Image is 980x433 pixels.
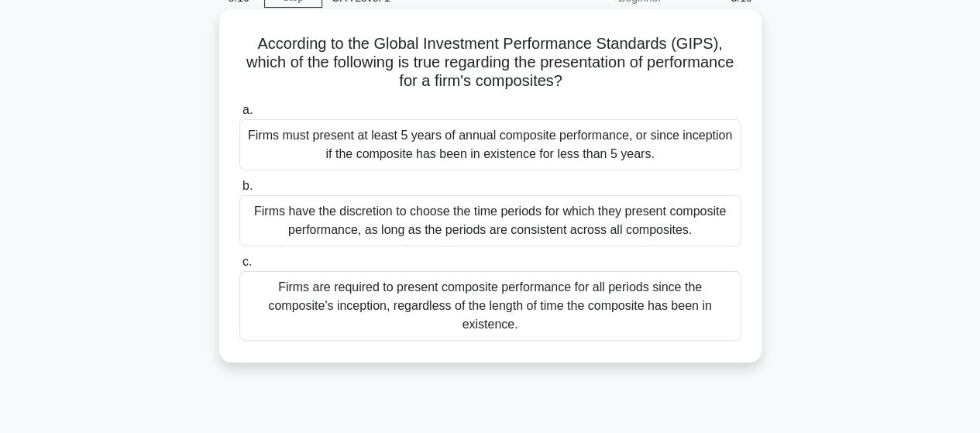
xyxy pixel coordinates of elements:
[239,119,741,170] div: Firms must present at least 5 years of annual composite performance, or since inception if the co...
[239,195,741,246] div: Firms have the discretion to choose the time periods for which they present composite performance...
[238,34,743,91] h5: According to the Global Investment Performance Standards (GIPS), which of the following is true r...
[242,255,252,268] span: c.
[242,179,253,192] span: b.
[242,103,253,116] span: a.
[239,271,741,341] div: Firms are required to present composite performance for all periods since the composite's incepti...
